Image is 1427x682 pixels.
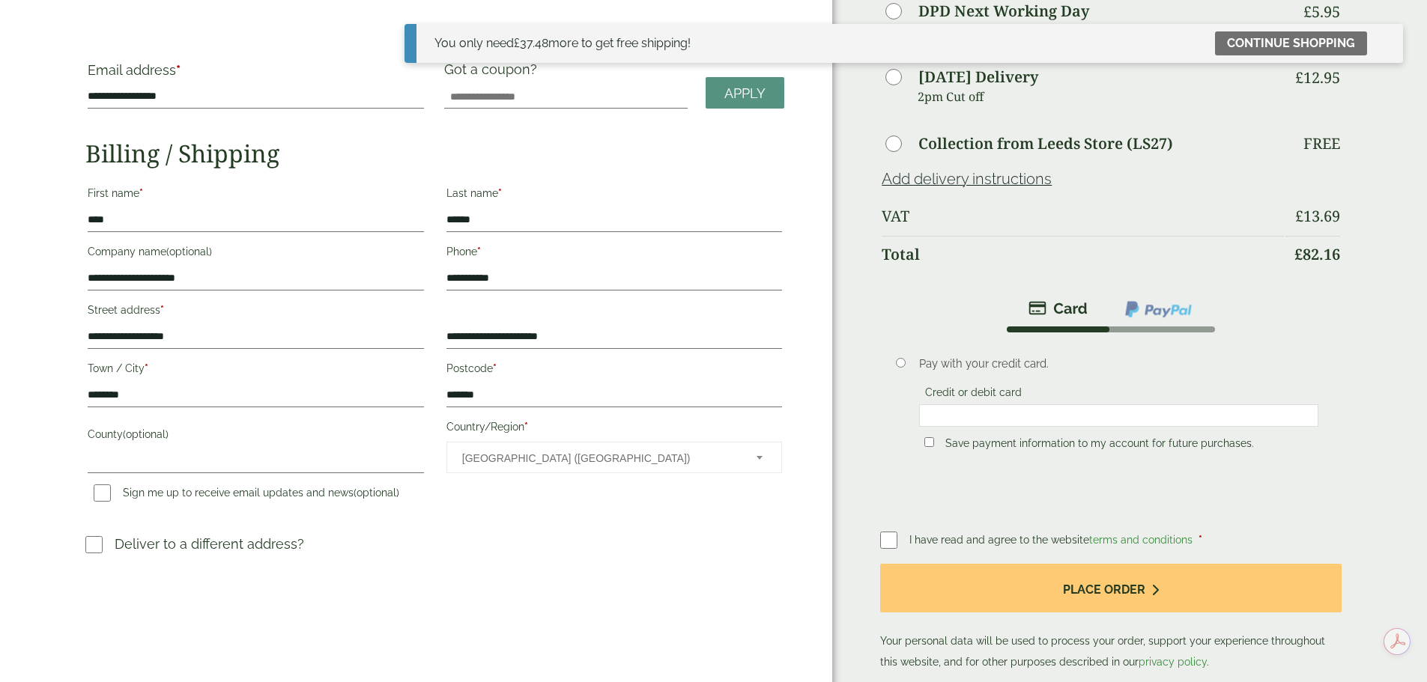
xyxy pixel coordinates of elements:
[918,4,1089,19] label: DPD Next Working Day
[446,358,782,383] label: Postcode
[88,241,423,267] label: Company name
[88,424,423,449] label: County
[918,19,1283,42] p: 2pm Cut off
[918,70,1038,85] label: [DATE] Delivery
[1295,206,1303,226] span: £
[88,183,423,208] label: First name
[498,187,502,199] abbr: required
[115,534,304,554] p: Deliver to a different address?
[524,421,528,433] abbr: required
[1199,534,1202,546] abbr: required
[880,564,1341,672] p: Your personal data will be used to process your order, support your experience throughout this we...
[1295,67,1303,88] span: £
[1294,244,1303,264] span: £
[446,241,782,267] label: Phone
[1124,299,1193,319] img: ppcp-gateway.png
[1295,206,1340,226] bdi: 13.69
[446,442,782,473] span: Country/Region
[939,437,1260,454] label: Save payment information to my account for future purchases.
[706,77,784,109] a: Apply
[918,136,1173,151] label: Collection from Leeds Store (LS27)
[1303,135,1340,153] p: Free
[1303,1,1340,22] bdi: 5.95
[1303,1,1312,22] span: £
[85,139,784,168] h2: Billing / Shipping
[919,386,1028,403] label: Credit or debit card
[446,183,782,208] label: Last name
[1295,67,1340,88] bdi: 12.95
[1089,534,1193,546] a: terms and conditions
[176,62,181,78] abbr: required
[882,236,1283,273] th: Total
[462,442,736,474] span: United Kingdom (UK)
[1028,299,1088,317] img: stripe.png
[160,304,164,316] abbr: required
[724,85,766,102] span: Apply
[493,362,497,374] abbr: required
[880,564,1341,612] button: Place order
[88,487,405,503] label: Sign me up to receive email updates and news
[514,36,520,50] span: £
[145,362,148,374] abbr: required
[88,64,423,85] label: Email address
[919,356,1318,372] p: Pay with your credit card.
[123,428,169,440] span: (optional)
[139,187,143,199] abbr: required
[882,198,1283,234] th: VAT
[1294,244,1340,264] bdi: 82.16
[166,246,212,258] span: (optional)
[924,409,1314,422] iframe: Secure card payment input frame
[85,31,784,49] p: — OR —
[1139,656,1207,668] a: privacy policy
[446,416,782,442] label: Country/Region
[1215,31,1367,55] a: Continue shopping
[909,534,1196,546] span: I have read and agree to the website
[918,85,1283,108] p: 2pm Cut off
[88,299,423,325] label: Street address
[434,34,691,52] div: You only need more to get free shipping!
[88,358,423,383] label: Town / City
[882,170,1052,188] a: Add delivery instructions
[94,484,111,502] input: Sign me up to receive email updates and news(optional)
[514,36,548,50] span: 37.48
[477,246,481,258] abbr: required
[354,487,399,499] span: (optional)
